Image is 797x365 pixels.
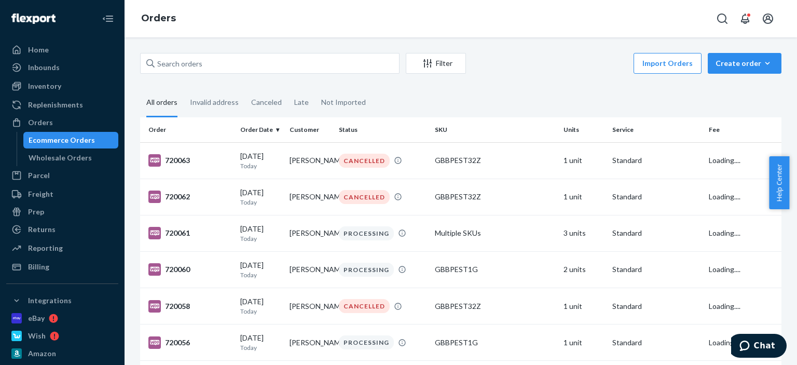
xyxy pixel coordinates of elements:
[758,8,778,29] button: Open account menu
[285,288,335,325] td: [PERSON_NAME]
[28,331,46,341] div: Wish
[28,295,72,306] div: Integrations
[612,301,700,312] p: Standard
[23,132,119,148] a: Ecommerce Orders
[612,228,700,238] p: Standard
[339,190,390,204] div: CANCELLED
[559,179,609,215] td: 1 unit
[251,89,282,116] div: Canceled
[23,150,119,166] a: Wholesale Orders
[133,4,184,34] ol: breadcrumbs
[240,234,281,243] p: Today
[559,117,609,142] th: Units
[28,313,45,323] div: eBay
[240,296,281,316] div: [DATE]
[6,42,118,58] a: Home
[6,310,118,327] a: eBay
[236,117,285,142] th: Order Date
[612,337,700,348] p: Standard
[29,153,92,163] div: Wholesale Orders
[321,89,366,116] div: Not Imported
[705,117,781,142] th: Fee
[435,301,555,312] div: GBBPEST32Z
[190,89,239,116] div: Invalid address
[339,226,394,240] div: PROCESSING
[285,325,335,361] td: [PERSON_NAME]
[98,8,118,29] button: Close Navigation
[140,53,400,74] input: Search orders
[285,142,335,179] td: [PERSON_NAME]
[240,260,281,279] div: [DATE]
[28,62,60,73] div: Inbounds
[28,348,56,359] div: Amazon
[294,89,309,116] div: Late
[612,264,700,275] p: Standard
[148,154,232,167] div: 720063
[148,263,232,276] div: 720060
[240,187,281,207] div: [DATE]
[339,263,394,277] div: PROCESSING
[435,155,555,166] div: GBBPEST32Z
[435,264,555,275] div: GBBPEST1G
[731,334,787,360] iframe: Opens a widget where you can chat to one of our agents
[705,251,781,288] td: Loading....
[28,45,49,55] div: Home
[435,337,555,348] div: GBBPEST1G
[6,240,118,256] a: Reporting
[6,328,118,344] a: Wish
[6,97,118,113] a: Replenishments
[240,343,281,352] p: Today
[6,345,118,362] a: Amazon
[6,59,118,76] a: Inbounds
[240,161,281,170] p: Today
[431,215,559,251] td: Multiple SKUs
[612,192,700,202] p: Standard
[285,215,335,251] td: [PERSON_NAME]
[148,300,232,313] div: 720058
[28,117,53,128] div: Orders
[708,53,781,74] button: Create order
[339,154,390,168] div: CANCELLED
[431,117,559,142] th: SKU
[435,192,555,202] div: GBBPEST32Z
[705,288,781,325] td: Loading....
[559,251,609,288] td: 2 units
[612,155,700,166] p: Standard
[28,262,49,272] div: Billing
[559,215,609,251] td: 3 units
[6,259,118,275] a: Billing
[141,12,176,24] a: Orders
[240,198,281,207] p: Today
[559,288,609,325] td: 1 unit
[6,292,118,309] button: Integrations
[240,224,281,243] div: [DATE]
[559,325,609,361] td: 1 unit
[339,299,390,313] div: CANCELLED
[339,335,394,349] div: PROCESSING
[148,336,232,349] div: 720056
[285,179,335,215] td: [PERSON_NAME]
[28,81,61,91] div: Inventory
[335,117,431,142] th: Status
[146,89,177,117] div: All orders
[406,58,465,69] div: Filter
[240,333,281,352] div: [DATE]
[559,142,609,179] td: 1 unit
[6,114,118,131] a: Orders
[634,53,702,74] button: Import Orders
[28,170,50,181] div: Parcel
[769,156,789,209] button: Help Center
[140,117,236,142] th: Order
[11,13,56,24] img: Flexport logo
[148,227,232,239] div: 720061
[148,191,232,203] div: 720062
[28,100,83,110] div: Replenishments
[28,243,63,253] div: Reporting
[705,142,781,179] td: Loading....
[6,167,118,184] a: Parcel
[240,271,281,279] p: Today
[406,53,466,74] button: Filter
[290,125,331,134] div: Customer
